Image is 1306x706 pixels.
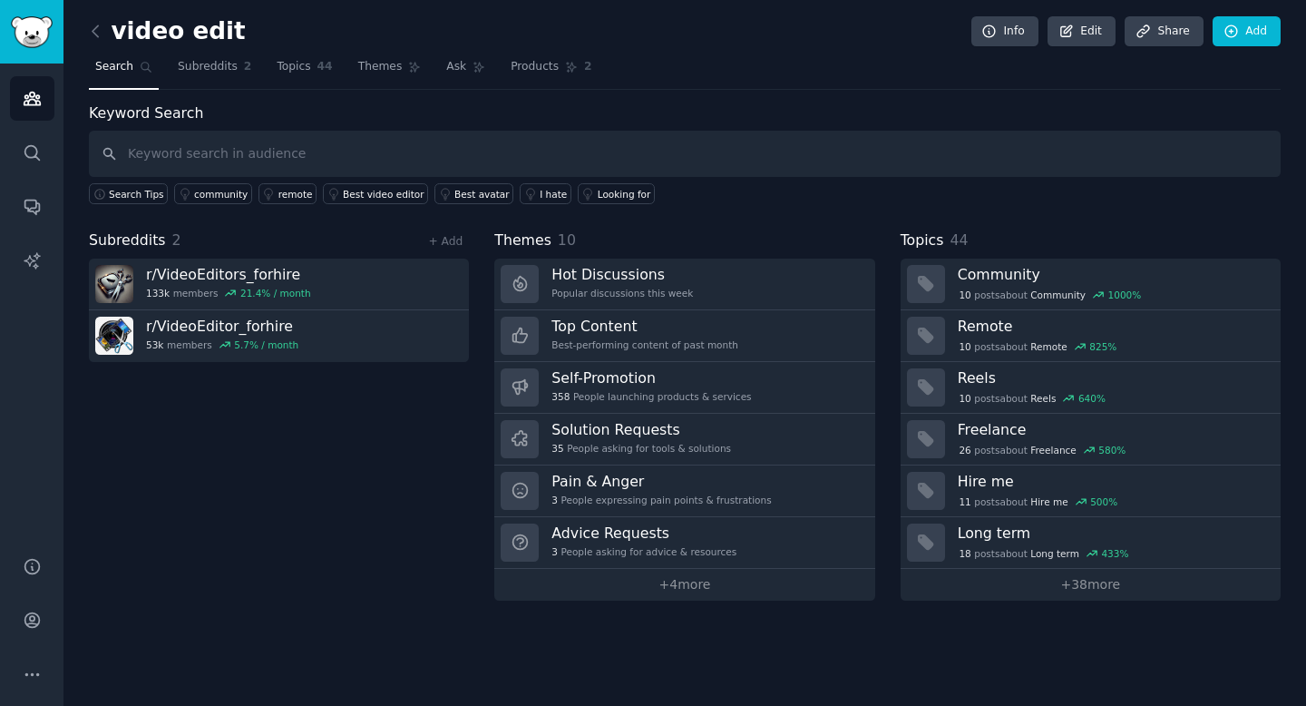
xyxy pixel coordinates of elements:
span: Subreddits [89,230,166,252]
a: + Add [428,235,463,248]
div: members [146,338,298,351]
span: Reels [1030,392,1056,405]
h3: Advice Requests [551,524,736,543]
h3: Long term [958,524,1268,543]
div: Popular discussions this week [551,287,693,299]
a: community [174,183,252,204]
img: VideoEditors_forhire [95,265,133,303]
span: Topics [901,230,944,252]
div: 580 % [1098,444,1126,456]
span: 10 [959,340,970,353]
div: 825 % [1089,340,1116,353]
span: 44 [950,231,968,249]
div: community [194,188,248,201]
a: Solution Requests35People asking for tools & solutions [494,414,874,466]
span: Subreddits [178,59,238,75]
span: Remote [1030,340,1067,353]
h3: Pain & Anger [551,472,771,491]
h3: Freelance [958,420,1268,439]
span: 10 [959,392,970,405]
span: 11 [959,495,970,508]
a: Subreddits2 [171,53,258,90]
span: Themes [358,59,403,75]
a: remote [258,183,317,204]
a: Ask [440,53,492,90]
a: Search [89,53,159,90]
span: Community [1030,289,1086,301]
label: Keyword Search [89,104,203,122]
button: Search Tips [89,183,168,204]
span: 133k [146,287,170,299]
div: 1000 % [1108,289,1142,301]
a: +4more [494,569,874,601]
div: post s about [958,494,1119,510]
a: Freelance26postsaboutFreelance580% [901,414,1281,466]
span: Ask [446,59,466,75]
a: r/VideoEditors_forhire133kmembers21.4% / month [89,259,469,310]
a: Products2 [504,53,598,90]
img: GummySearch logo [11,16,53,48]
div: Best-performing content of past month [551,338,738,351]
span: 2 [244,59,252,75]
a: Info [971,16,1038,47]
div: People asking for tools & solutions [551,442,731,455]
h2: video edit [89,17,246,46]
span: 53k [146,338,163,351]
span: 18 [959,547,970,560]
a: Reels10postsaboutReels640% [901,362,1281,414]
a: Long term18postsaboutLong term433% [901,517,1281,569]
h3: Top Content [551,317,738,336]
img: VideoEditor_forhire [95,317,133,355]
div: Best video editor [343,188,424,201]
div: Best avatar [454,188,510,201]
div: Looking for [598,188,651,201]
div: remote [278,188,313,201]
h3: Remote [958,317,1268,336]
span: 44 [317,59,333,75]
span: 2 [172,231,181,249]
a: Advice Requests3People asking for advice & resources [494,517,874,569]
div: 5.7 % / month [234,338,298,351]
a: Themes [352,53,428,90]
h3: Community [958,265,1268,284]
input: Keyword search in audience [89,131,1281,177]
a: Hire me11postsaboutHire me500% [901,466,1281,517]
a: Top ContentBest-performing content of past month [494,310,874,362]
span: Products [511,59,559,75]
span: 10 [959,289,970,301]
div: 433 % [1101,547,1128,560]
h3: Solution Requests [551,420,731,439]
h3: r/ VideoEditor_forhire [146,317,298,336]
span: 10 [558,231,576,249]
div: post s about [958,287,1143,303]
a: Pain & Anger3People expressing pain points & frustrations [494,466,874,517]
span: Topics [277,59,310,75]
span: Hire me [1030,495,1067,508]
a: +38more [901,569,1281,601]
span: Long term [1030,547,1079,560]
a: Edit [1048,16,1116,47]
a: Add [1213,16,1281,47]
a: Community10postsaboutCommunity1000% [901,259,1281,310]
div: I hate [540,188,567,201]
div: 500 % [1090,495,1117,508]
div: People launching products & services [551,390,751,403]
div: post s about [958,390,1107,407]
div: post s about [958,442,1127,458]
h3: Self-Promotion [551,368,751,387]
a: Self-Promotion358People launching products & services [494,362,874,414]
span: 2 [584,59,592,75]
div: 21.4 % / month [240,287,311,299]
a: Best avatar [434,183,513,204]
span: 26 [959,444,970,456]
a: Looking for [578,183,655,204]
span: Search Tips [109,188,164,201]
a: r/VideoEditor_forhire53kmembers5.7% / month [89,310,469,362]
h3: Hire me [958,472,1268,491]
h3: Hot Discussions [551,265,693,284]
h3: Reels [958,368,1268,387]
h3: r/ VideoEditors_forhire [146,265,311,284]
span: 35 [551,442,563,455]
div: post s about [958,545,1131,562]
a: I hate [520,183,571,204]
